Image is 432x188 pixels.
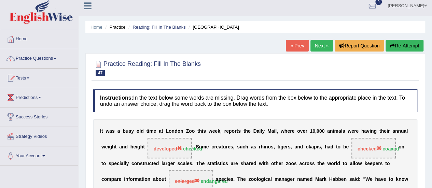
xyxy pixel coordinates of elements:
[322,128,324,134] b: 0
[259,128,261,134] b: i
[305,128,307,134] b: r
[346,144,349,150] b: e
[211,161,214,166] b: a
[240,144,243,150] b: u
[226,144,227,150] b: r
[297,144,300,150] b: n
[202,161,205,166] b: e
[217,161,220,166] b: s
[371,128,374,134] b: n
[288,144,291,150] b: s
[398,128,401,134] b: n
[327,161,331,166] b: w
[279,144,280,150] b: i
[140,144,143,150] b: h
[171,128,175,134] b: n
[312,161,315,166] b: s
[190,161,192,166] b: s
[387,161,390,166] b: o
[109,144,112,150] b: g
[112,144,115,150] b: h
[259,144,261,150] b: r
[137,144,140,150] b: g
[228,144,231,150] b: e
[294,144,297,150] b: a
[404,128,406,134] b: a
[187,161,190,166] b: e
[159,128,162,134] b: a
[337,144,340,150] b: o
[319,161,322,166] b: h
[183,146,202,151] strong: checked
[231,144,233,150] b: s
[214,144,216,150] b: r
[153,161,156,166] b: e
[243,161,246,166] b: h
[163,161,166,166] b: a
[103,24,125,30] li: Practice
[266,161,269,166] b: h
[364,161,367,166] b: k
[0,69,78,86] a: Tests
[93,89,417,112] h4: In the text below some words are missing. Drag words from the box below to the appropriate place ...
[288,161,291,166] b: o
[126,161,129,166] b: y
[275,128,277,134] b: l
[388,128,390,134] b: r
[0,30,78,47] a: Home
[173,161,175,166] b: r
[219,144,221,150] b: a
[325,144,328,150] b: h
[169,128,172,134] b: o
[214,161,216,166] b: t
[93,59,201,76] h2: Practice Reading: Fill In The Blanks
[237,144,240,150] b: s
[0,146,78,163] a: Your Account
[101,144,105,150] b: w
[106,128,109,134] b: w
[300,128,303,134] b: v
[319,128,322,134] b: 0
[111,161,114,166] b: p
[354,128,356,134] b: r
[327,128,330,134] b: a
[212,128,215,134] b: e
[162,128,163,134] b: t
[264,161,266,166] b: t
[351,138,396,158] span: Drop target
[109,161,111,166] b: s
[271,161,274,166] b: o
[308,144,311,150] b: k
[274,161,276,166] b: t
[120,161,121,166] b: i
[277,128,278,134] b: ,
[148,128,149,134] b: i
[249,161,250,166] b: r
[146,128,148,134] b: t
[352,161,354,166] b: l
[196,161,199,166] b: T
[392,128,395,134] b: a
[358,161,362,166] b: w
[315,128,317,134] b: ,
[399,144,402,150] b: o
[123,128,126,134] b: b
[253,128,257,134] b: D
[261,128,262,134] b: l
[395,128,398,134] b: n
[112,128,115,134] b: s
[167,161,170,166] b: g
[136,144,137,150] b: i
[348,128,351,134] b: w
[137,128,140,134] b: o
[117,161,120,166] b: c
[236,128,238,134] b: t
[317,128,319,134] b: 0
[277,144,279,150] b: t
[125,144,128,150] b: d
[243,128,245,134] b: t
[149,161,152,166] b: c
[364,128,367,134] b: a
[209,128,212,134] b: w
[108,144,109,150] b: i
